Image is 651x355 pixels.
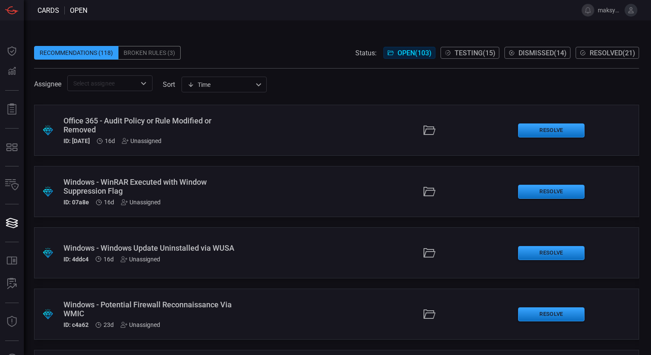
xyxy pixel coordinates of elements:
button: Resolve [518,185,585,199]
div: Unassigned [121,321,160,328]
span: Testing ( 15 ) [455,49,495,57]
button: Resolve [518,307,585,321]
div: Unassigned [122,137,161,144]
h5: ID: 4ddc4 [63,256,89,263]
span: Assignee [34,80,61,88]
h5: ID: c4a62 [63,321,89,328]
span: Dismissed ( 14 ) [518,49,567,57]
div: Office 365 - Audit Policy or Rule Modified or Removed [63,116,239,134]
span: Status: [355,49,377,57]
span: maksymiliand [598,7,621,14]
input: Select assignee [70,78,136,89]
span: Jul 27, 2025 10:15 AM [104,256,114,263]
button: Resolved(21) [576,47,639,59]
button: MITRE - Detection Posture [2,137,22,157]
h5: ID: 07a8e [63,199,89,206]
button: Open [138,77,150,89]
button: Testing(15) [441,47,499,59]
button: Threat Intelligence [2,312,22,332]
div: Windows - WinRAR Executed with Window Suppression Flag [63,177,239,195]
div: Windows - Potential Firewall Reconnaissance Via WMIC [63,300,239,318]
span: Resolved ( 21 ) [590,49,635,57]
button: Open(103) [383,47,435,59]
span: Jul 27, 2025 10:15 AM [104,199,114,206]
div: Recommendations (118) [34,46,118,60]
button: Dismissed(14) [504,47,570,59]
button: Reports [2,99,22,120]
button: Inventory [2,175,22,195]
button: Resolve [518,246,585,260]
button: Resolve [518,123,585,137]
div: Unassigned [121,256,160,263]
div: Time [187,80,253,89]
button: Detections [2,61,22,82]
button: Dashboard [2,41,22,61]
span: Jul 27, 2025 10:15 AM [105,137,115,144]
span: open [70,6,87,14]
span: Jul 20, 2025 7:40 AM [104,321,114,328]
span: Open ( 103 ) [398,49,432,57]
button: Rule Catalog [2,251,22,271]
button: ALERT ANALYSIS [2,274,22,294]
label: sort [163,80,175,89]
span: Cards [37,6,59,14]
div: Unassigned [121,199,161,206]
div: Windows - Windows Update Uninstalled via WUSA [63,243,239,252]
h5: ID: [DATE] [63,137,90,144]
button: Cards [2,213,22,233]
div: Broken Rules (3) [118,46,181,60]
